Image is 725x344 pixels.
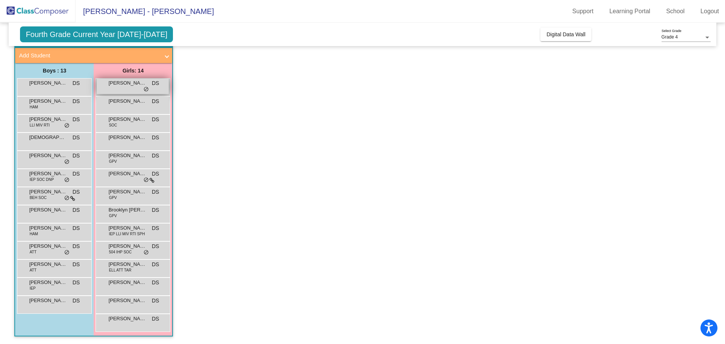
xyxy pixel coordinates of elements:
span: [PERSON_NAME] [29,188,67,196]
span: DS [152,242,159,250]
span: DS [72,152,80,160]
div: Boys : 13 [15,63,94,78]
button: Digital Data Wall [540,28,591,41]
span: [PERSON_NAME] [108,224,146,232]
span: [PERSON_NAME] [29,79,67,87]
span: [PERSON_NAME] [108,116,146,123]
span: DS [152,134,159,142]
span: [PERSON_NAME] [29,224,67,232]
span: IEP SOC DNP [29,177,54,182]
span: ELL ATT TAR [109,267,131,273]
span: DS [152,297,159,305]
span: [PERSON_NAME] [108,152,146,159]
span: [PERSON_NAME] [29,297,67,304]
span: do_not_disturb_alt [143,177,149,183]
span: [PERSON_NAME] [108,279,146,286]
span: [PERSON_NAME] [108,97,146,105]
span: do_not_disturb_alt [143,86,149,93]
span: do_not_disturb_alt [64,250,69,256]
span: do_not_disturb_alt [64,195,69,201]
span: DS [152,206,159,214]
span: [PERSON_NAME] - [PERSON_NAME] [76,5,214,17]
a: Logout [694,5,725,17]
span: Grade 4 [662,34,678,40]
a: Learning Portal [603,5,657,17]
span: DS [152,116,159,123]
span: DS [72,297,80,305]
span: [PERSON_NAME] ([PERSON_NAME]) [PERSON_NAME] [29,97,67,105]
span: [DEMOGRAPHIC_DATA][PERSON_NAME] [29,134,67,141]
span: DS [152,170,159,178]
span: Brooklyn [PERSON_NAME] [108,206,146,214]
span: DS [152,279,159,287]
span: DS [72,279,80,287]
span: [PERSON_NAME] [108,261,146,268]
span: [PERSON_NAME] [108,79,146,87]
span: [PERSON_NAME] [29,261,67,268]
span: [PERSON_NAME] [108,188,146,196]
span: DS [72,116,80,123]
span: DS [152,152,159,160]
span: GPV [109,159,117,164]
span: [PERSON_NAME] [29,116,67,123]
span: Fourth Grade Current Year [DATE]-[DATE] [20,26,173,42]
span: Digital Data Wall [546,31,585,37]
span: do_not_disturb_alt [64,177,69,183]
span: DS [72,206,80,214]
a: School [660,5,691,17]
span: DS [152,188,159,196]
span: IEP [29,285,35,291]
span: IEP LLI MIV RTI SPH [109,231,145,237]
span: DS [72,79,80,87]
span: GPV [109,195,117,201]
mat-panel-title: Add Student [19,51,159,60]
span: ATT [29,249,36,255]
mat-expansion-panel-header: Add Student [15,48,172,63]
span: BEH SOC [29,195,46,201]
span: DS [72,134,80,142]
div: Girls: 14 [94,63,172,78]
span: DS [72,97,80,105]
span: [PERSON_NAME] [108,134,146,141]
a: Support [566,5,600,17]
span: do_not_disturb_alt [143,250,149,256]
span: [PERSON_NAME] [108,170,146,177]
span: DS [152,97,159,105]
span: [PERSON_NAME] [29,170,67,177]
span: 504 IHP SOC [109,249,131,255]
span: do_not_disturb_alt [64,123,69,129]
span: HAM [29,231,38,237]
span: LLI MIV RTI [29,122,49,128]
span: DS [152,315,159,323]
span: do_not_disturb_alt [64,159,69,165]
span: DS [72,170,80,178]
span: DS [72,242,80,250]
span: SOC [109,122,117,128]
span: [PERSON_NAME] [108,297,146,304]
span: [PERSON_NAME] [108,315,146,322]
span: [PERSON_NAME] [29,242,67,250]
span: DS [152,224,159,232]
span: DS [152,261,159,268]
span: DS [72,224,80,232]
span: DS [72,261,80,268]
span: [PERSON_NAME] [29,152,67,159]
span: GPV [109,213,117,219]
span: HAM [29,104,38,110]
span: [PERSON_NAME] [29,206,67,214]
span: ATT [29,267,36,273]
span: DS [152,79,159,87]
span: [PERSON_NAME] [29,279,67,286]
span: [PERSON_NAME] [108,242,146,250]
span: DS [72,188,80,196]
